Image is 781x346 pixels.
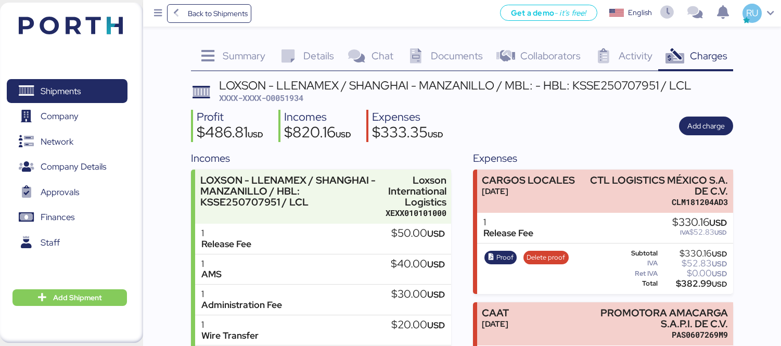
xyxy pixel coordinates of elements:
[581,175,728,197] div: CTL LOGISTICS MÉXICO S.A. DE C.V.
[201,269,222,280] div: AMS
[690,49,727,62] span: Charges
[614,250,658,257] div: Subtotal
[482,186,575,197] div: [DATE]
[303,49,334,62] span: Details
[483,228,533,239] div: Release Fee
[201,239,251,250] div: Release Fee
[672,228,727,236] div: $52.83
[660,280,727,288] div: $382.99
[712,259,727,268] span: USD
[660,260,727,267] div: $52.83
[201,330,259,341] div: Wire Transfer
[223,49,265,62] span: Summary
[427,228,445,239] span: USD
[219,93,303,103] span: XXXX-XXXX-O0051934
[167,4,252,23] a: Back to Shipments
[581,197,728,208] div: CLM181204AD3
[660,270,727,277] div: $0.00
[383,175,446,208] div: Loxson International Logistics
[201,319,259,330] div: 1
[383,208,446,219] div: XEXX010101000
[336,130,351,139] span: USD
[41,210,74,225] span: Finances
[219,80,692,91] div: LOXSON - LLENAMEX / SHANGHAI - MANZANILLO / MBL: - HBL: KSSE250707951 / LCL
[197,110,263,125] div: Profit
[672,217,727,228] div: $330.16
[41,84,81,99] span: Shipments
[200,175,378,208] div: LOXSON - LLENAMEX / SHANGHAI - MANZANILLO / HBL: KSSE250707951 / LCL
[619,49,652,62] span: Activity
[628,7,652,18] div: English
[7,206,127,229] a: Finances
[41,235,60,250] span: Staff
[660,250,727,258] div: $330.16
[7,79,127,103] a: Shipments
[483,217,533,228] div: 1
[687,120,725,132] span: Add charge
[7,230,127,254] a: Staff
[427,289,445,300] span: USD
[12,289,127,306] button: Add Shipment
[41,109,79,124] span: Company
[520,49,581,62] span: Collaborators
[712,279,727,289] span: USD
[746,6,758,20] span: RU
[201,259,222,270] div: 1
[581,307,728,329] div: PROMOTORA AMACARGA S.A.P.I. DE C.V.
[41,185,79,200] span: Approvals
[7,130,127,153] a: Network
[484,251,517,264] button: Proof
[527,252,565,263] span: Delete proof
[197,125,263,143] div: $486.81
[431,49,483,62] span: Documents
[614,270,658,277] div: Ret IVA
[191,150,451,166] div: Incomes
[714,228,727,237] span: USD
[473,150,733,166] div: Expenses
[7,105,127,129] a: Company
[372,49,393,62] span: Chat
[284,110,351,125] div: Incomes
[248,130,263,139] span: USD
[391,289,445,300] div: $30.00
[709,217,727,228] span: USD
[712,269,727,278] span: USD
[428,130,443,139] span: USD
[712,249,727,259] span: USD
[201,300,282,311] div: Administration Fee
[496,252,514,263] span: Proof
[391,259,445,270] div: $40.00
[372,125,443,143] div: $333.35
[581,329,728,340] div: PAS0607269M9
[614,280,658,287] div: Total
[482,318,509,329] div: [DATE]
[53,291,102,304] span: Add Shipment
[372,110,443,125] div: Expenses
[201,228,251,239] div: 1
[482,307,509,318] div: CAAT
[680,228,689,237] span: IVA
[201,289,282,300] div: 1
[391,319,445,331] div: $20.00
[391,228,445,239] div: $50.00
[523,251,569,264] button: Delete proof
[7,180,127,204] a: Approvals
[284,125,351,143] div: $820.16
[41,159,106,174] span: Company Details
[41,134,73,149] span: Network
[679,117,733,135] button: Add charge
[482,175,575,186] div: CARGOS LOCALES
[188,7,248,20] span: Back to Shipments
[614,260,658,267] div: IVA
[149,5,167,22] button: Menu
[7,155,127,179] a: Company Details
[427,259,445,270] span: USD
[427,319,445,331] span: USD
